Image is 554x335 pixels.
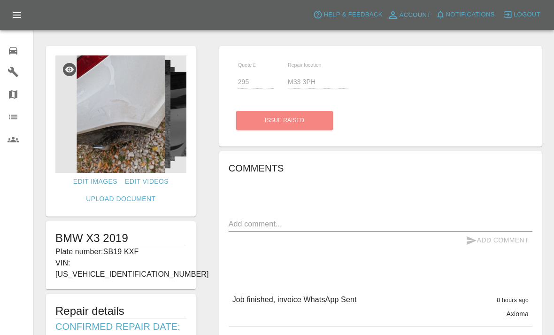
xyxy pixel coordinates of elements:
button: Open drawer [6,4,28,26]
span: Notifications [446,9,495,20]
span: Account [400,10,431,21]
a: Edit Videos [121,173,172,190]
span: Quote £ [238,62,256,68]
a: Upload Document [82,190,159,208]
p: Plate number: SB19 KXF [55,246,186,257]
button: Notifications [433,8,497,22]
p: VIN: [US_VEHICLE_IDENTIFICATION_NUMBER] [55,257,186,280]
button: Help & Feedback [311,8,385,22]
span: Logout [514,9,540,20]
p: Job finished, invoice WhatsApp Sent [232,294,357,305]
span: Repair location [288,62,322,68]
button: Logout [501,8,543,22]
a: Edit Images [69,173,121,190]
h1: BMW X3 2019 [55,231,186,246]
img: 240f301d-4848-449a-b4a0-3cf854cbb4d2 [55,55,186,173]
h6: Comments [229,161,532,176]
span: 8 hours ago [497,297,529,304]
p: Axioma [506,309,529,319]
h5: Repair details [55,304,186,319]
a: Account [385,8,433,23]
span: Help & Feedback [323,9,382,20]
